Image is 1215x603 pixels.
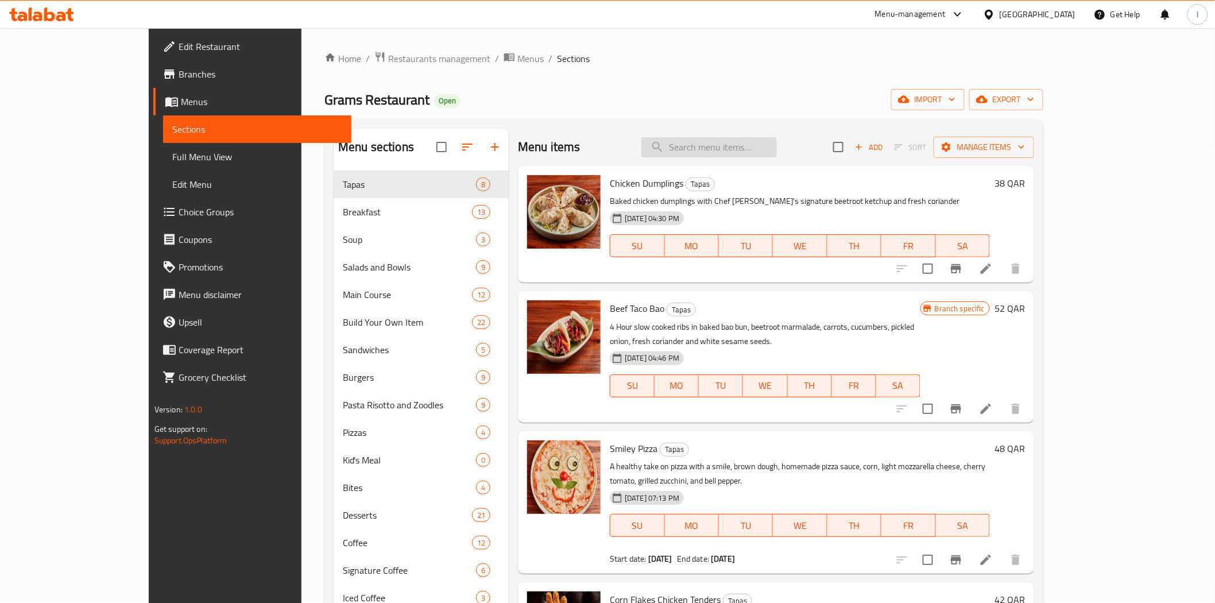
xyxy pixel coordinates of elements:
[476,343,490,357] div: items
[434,96,461,106] span: Open
[792,377,827,394] span: TH
[615,377,650,394] span: SU
[979,402,993,416] a: Edit menu item
[172,177,342,191] span: Edit Menu
[374,51,490,66] a: Restaurants management
[472,315,490,329] div: items
[179,40,342,53] span: Edit Restaurant
[343,315,472,329] span: Build Your Own Item
[557,52,590,65] span: Sections
[153,364,351,391] a: Grocery Checklist
[343,370,476,384] div: Burgers
[172,150,342,164] span: Full Menu View
[179,205,342,219] span: Choice Groups
[334,226,509,253] div: Soup3
[343,563,476,577] span: Signature Coffee
[334,474,509,501] div: Bites4
[477,372,490,383] span: 9
[343,453,476,467] span: Kid's Meal
[343,426,476,439] span: Pizzas
[667,303,695,316] span: Tapas
[518,138,581,156] h2: Menu items
[655,374,699,397] button: MO
[476,233,490,246] div: items
[163,115,351,143] a: Sections
[773,514,827,537] button: WE
[334,529,509,556] div: Coffee12
[853,141,884,154] span: Add
[163,171,351,198] a: Edit Menu
[930,303,989,314] span: Branch specific
[610,320,920,349] p: 4 Hour slow cooked ribs in baked bao bun, beetroot marmalade, carrots, cucumbers, pickled onion, ...
[936,234,990,257] button: SA
[648,551,672,566] b: [DATE]
[527,300,601,374] img: Beef Taco Bao
[472,205,490,219] div: items
[777,517,822,534] span: WE
[941,238,985,254] span: SA
[610,194,990,208] p: Baked chicken dumplings with Chef [PERSON_NAME]'s signature beetroot ketchup and fresh coriander
[476,481,490,494] div: items
[343,508,472,522] span: Desserts
[343,398,476,412] span: Pasta Risotto and Zoodles
[179,260,342,274] span: Promotions
[477,179,490,190] span: 8
[610,440,657,457] span: Smiley Pizza
[343,177,476,191] div: Tapas
[476,563,490,577] div: items
[719,234,773,257] button: TU
[477,234,490,245] span: 3
[153,253,351,281] a: Promotions
[995,440,1025,457] h6: 48 QAR
[477,427,490,438] span: 4
[936,514,990,537] button: SA
[472,508,490,522] div: items
[615,238,660,254] span: SU
[334,446,509,474] div: Kid's Meal0
[686,177,714,191] span: Tapas
[703,377,738,394] span: TU
[837,377,872,394] span: FR
[476,370,490,384] div: items
[916,548,940,572] span: Select to update
[343,260,476,274] span: Salads and Bowls
[481,133,509,161] button: Add section
[1002,395,1030,423] button: delete
[343,481,476,494] span: Bites
[476,177,490,191] div: items
[179,288,342,301] span: Menu disclaimer
[788,374,832,397] button: TH
[429,135,454,159] span: Select all sections
[916,257,940,281] span: Select to update
[179,315,342,329] span: Upsell
[334,308,509,336] div: Build Your Own Item22
[743,374,787,397] button: WE
[153,88,351,115] a: Menus
[477,565,490,576] span: 6
[641,137,777,157] input: search
[163,143,351,171] a: Full Menu View
[527,175,601,249] img: Chicken Dumplings
[477,455,490,466] span: 0
[343,343,476,357] div: Sandwiches
[620,213,684,224] span: [DATE] 04:30 PM
[832,238,877,254] span: TH
[827,234,881,257] button: TH
[620,353,684,364] span: [DATE] 04:46 PM
[610,514,664,537] button: SU
[610,374,655,397] button: SU
[995,175,1025,191] h6: 38 QAR
[881,234,935,257] button: FR
[476,398,490,412] div: items
[881,377,916,394] span: SA
[334,556,509,584] div: Signature Coffee6
[504,51,544,66] a: Menus
[827,514,881,537] button: TH
[153,226,351,253] a: Coupons
[153,198,351,226] a: Choice Groups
